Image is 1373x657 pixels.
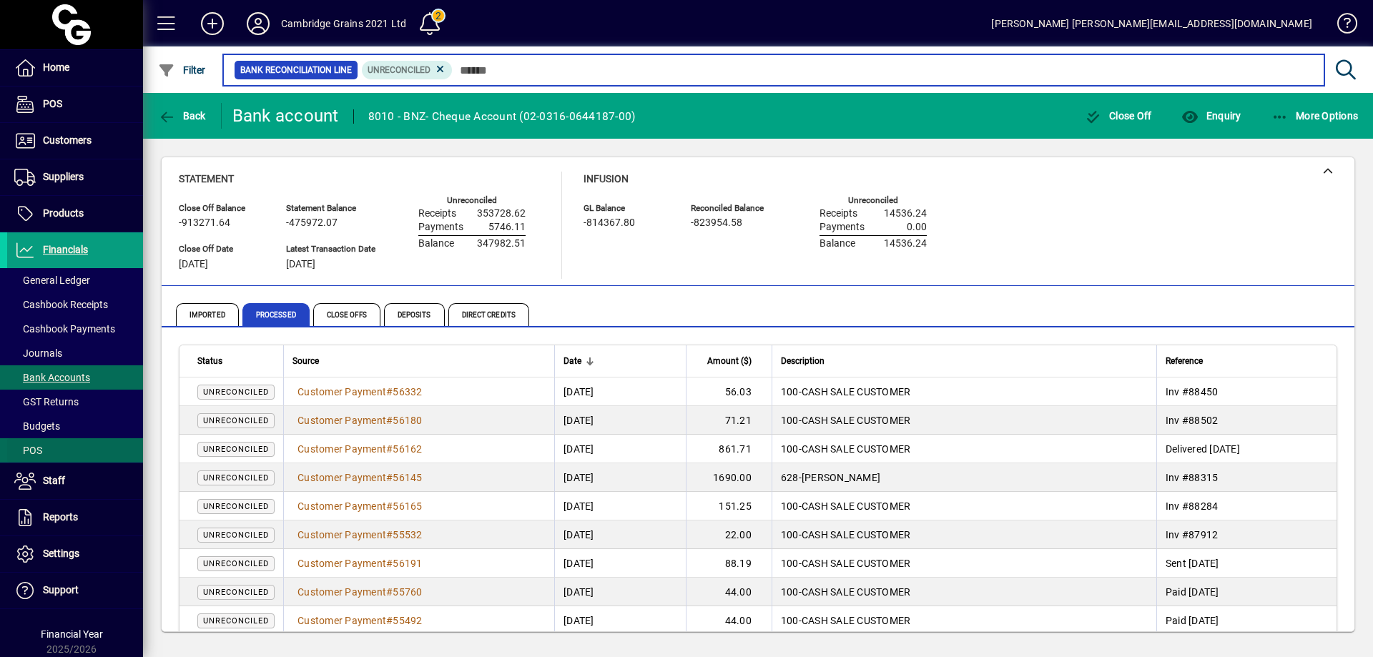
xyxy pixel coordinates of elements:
[292,613,428,628] a: Customer Payment#55492
[297,529,386,540] span: Customer Payment
[7,87,143,122] a: POS
[393,386,422,397] span: 56332
[297,415,386,426] span: Customer Payment
[7,292,143,317] a: Cashbook Receipts
[554,520,686,549] td: [DATE]
[781,472,799,483] span: 628
[286,217,338,229] span: -475972.07
[368,105,636,128] div: 8010 - BNZ- Cheque Account (02-0316-0644187-00)
[884,208,927,219] span: 14536.24
[1166,558,1219,569] span: Sent [DATE]
[477,208,526,219] span: 353728.62
[368,65,430,75] span: Unreconciled
[393,500,422,512] span: 56165
[386,558,393,569] span: #
[43,584,79,596] span: Support
[203,530,269,540] span: Unreconciled
[799,558,802,569] span: -
[179,244,265,254] span: Close Off Date
[297,586,386,598] span: Customer Payment
[203,416,269,425] span: Unreconciled
[802,443,911,455] span: CASH SALE CUSTOMER
[203,616,269,626] span: Unreconciled
[393,415,422,426] span: 56180
[203,473,269,483] span: Unreconciled
[158,110,206,122] span: Back
[7,414,143,438] a: Budgets
[799,529,802,540] span: -
[286,204,375,213] span: Statement Balance
[179,259,208,270] span: [DATE]
[7,438,143,463] a: POS
[7,536,143,572] a: Settings
[781,615,799,626] span: 100
[393,443,422,455] span: 56162
[686,406,772,435] td: 71.21
[190,11,235,36] button: Add
[1166,586,1219,598] span: Paid [DATE]
[292,441,428,457] a: Customer Payment#56162
[781,586,799,598] span: 100
[14,372,90,383] span: Bank Accounts
[292,584,428,600] a: Customer Payment#55760
[686,377,772,406] td: 56.03
[286,259,315,270] span: [DATE]
[1166,415,1219,426] span: Inv #88502
[418,238,454,250] span: Balance
[154,103,210,129] button: Back
[14,420,60,432] span: Budgets
[386,443,393,455] span: #
[802,615,911,626] span: CASH SALE CUSTOMER
[14,396,79,407] span: GST Returns
[197,353,222,369] span: Status
[240,63,352,77] span: Bank Reconciliation Line
[1166,353,1319,369] div: Reference
[477,238,526,250] span: 347982.51
[1327,3,1355,49] a: Knowledge Base
[297,443,386,455] span: Customer Payment
[297,615,386,626] span: Customer Payment
[292,353,546,369] div: Source
[43,244,88,255] span: Financials
[14,323,115,335] span: Cashbook Payments
[386,386,393,397] span: #
[686,549,772,578] td: 88.19
[1271,110,1359,122] span: More Options
[554,492,686,520] td: [DATE]
[799,386,802,397] span: -
[43,475,65,486] span: Staff
[1166,353,1203,369] span: Reference
[799,415,802,426] span: -
[554,435,686,463] td: [DATE]
[393,558,422,569] span: 56191
[802,500,911,512] span: CASH SALE CUSTOMER
[884,238,927,250] span: 14536.24
[386,472,393,483] span: #
[820,222,865,233] span: Payments
[297,558,386,569] span: Customer Payment
[242,303,310,326] span: Processed
[7,196,143,232] a: Products
[1166,472,1219,483] span: Inv #88315
[386,529,393,540] span: #
[297,386,386,397] span: Customer Payment
[848,196,898,205] label: Unreconciled
[235,11,281,36] button: Profile
[203,445,269,454] span: Unreconciled
[686,578,772,606] td: 44.00
[14,347,62,359] span: Journals
[554,463,686,492] td: [DATE]
[292,555,428,571] a: Customer Payment#56191
[799,443,802,455] span: -
[386,500,393,512] span: #
[386,615,393,626] span: #
[362,61,453,79] mat-chip: Reconciliation Status: Unreconciled
[386,586,393,598] span: #
[7,159,143,195] a: Suppliers
[232,104,339,127] div: Bank account
[7,317,143,341] a: Cashbook Payments
[781,443,799,455] span: 100
[43,98,62,109] span: POS
[197,353,275,369] div: Status
[686,492,772,520] td: 151.25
